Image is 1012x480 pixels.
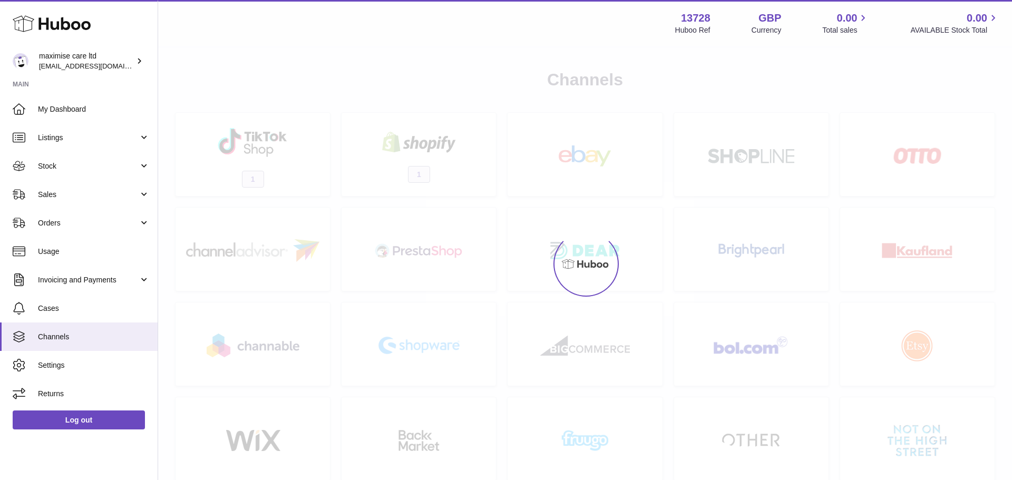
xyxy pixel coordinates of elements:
span: Stock [38,161,139,171]
a: 0.00 AVAILABLE Stock Total [910,11,999,35]
span: Orders [38,218,139,228]
div: Huboo Ref [675,25,711,35]
span: Usage [38,247,150,257]
div: Currency [752,25,782,35]
span: Returns [38,389,150,399]
span: Listings [38,133,139,143]
span: Cases [38,303,150,314]
span: AVAILABLE Stock Total [910,25,999,35]
span: Total sales [822,25,869,35]
a: Log out [13,410,145,429]
div: maximise care ltd [39,51,134,71]
strong: 13728 [681,11,711,25]
span: Settings [38,360,150,370]
strong: GBP [758,11,781,25]
span: Sales [38,190,139,200]
span: 0.00 [837,11,858,25]
span: Channels [38,332,150,342]
a: 0.00 Total sales [822,11,869,35]
span: Invoicing and Payments [38,275,139,285]
span: 0.00 [967,11,987,25]
img: maxadamsa2016@gmail.com [13,53,28,69]
span: My Dashboard [38,104,150,114]
span: [EMAIL_ADDRESS][DOMAIN_NAME] [39,62,155,70]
